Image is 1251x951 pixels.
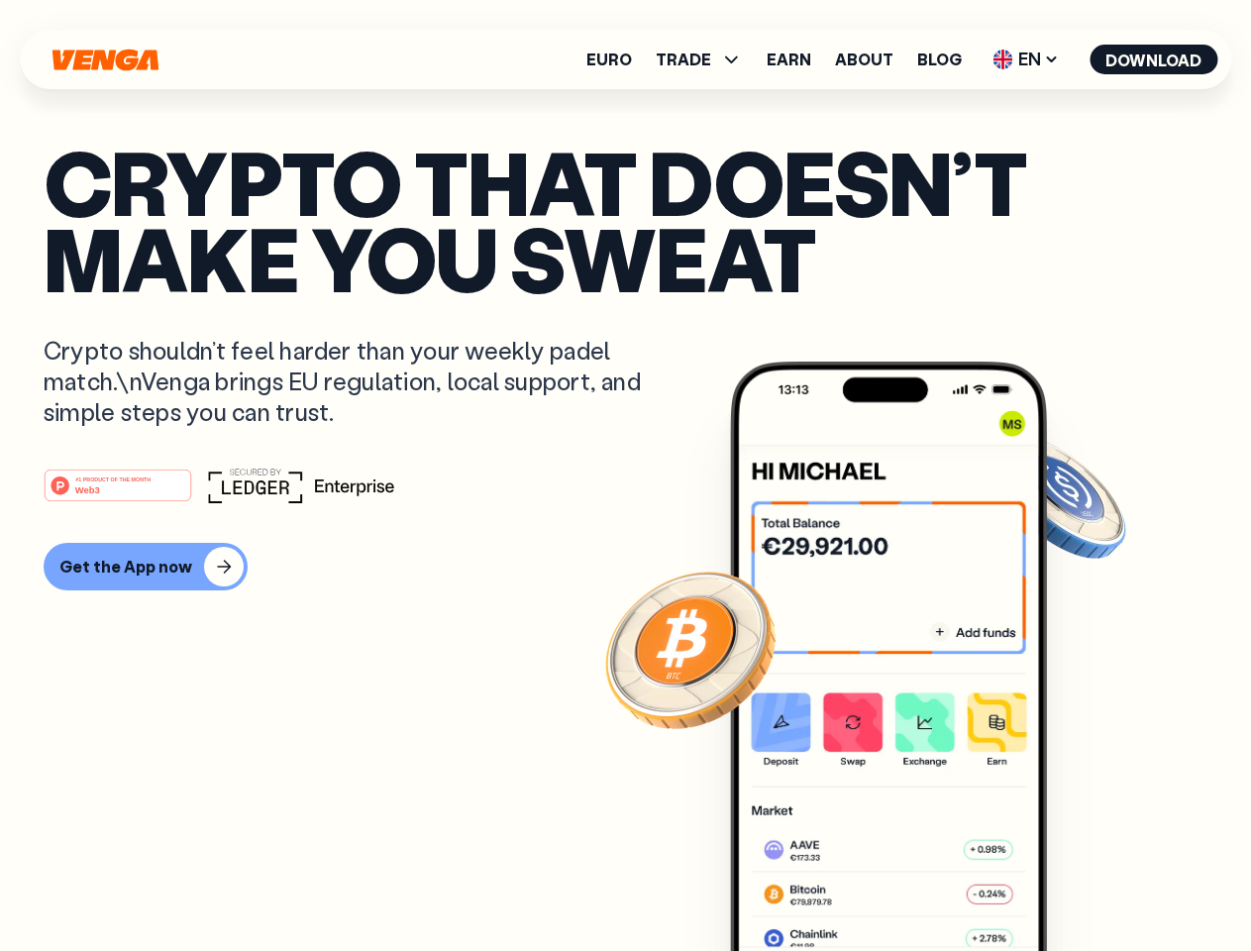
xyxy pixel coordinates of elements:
img: flag-uk [992,50,1012,69]
button: Get the App now [44,543,248,590]
a: Blog [917,52,962,67]
img: USDC coin [988,426,1130,569]
a: Earn [767,52,811,67]
a: About [835,52,893,67]
p: Crypto shouldn’t feel harder than your weekly padel match.\nVenga brings EU regulation, local sup... [44,335,670,428]
span: TRADE [656,48,743,71]
button: Download [1090,45,1217,74]
a: Euro [586,52,632,67]
a: #1 PRODUCT OF THE MONTHWeb3 [44,480,192,506]
p: Crypto that doesn’t make you sweat [44,144,1207,295]
div: Get the App now [59,557,192,577]
svg: Home [50,49,160,71]
tspan: Web3 [75,483,100,494]
tspan: #1 PRODUCT OF THE MONTH [75,475,151,481]
a: Get the App now [44,543,1207,590]
img: Bitcoin [601,560,780,738]
span: TRADE [656,52,711,67]
span: EN [986,44,1066,75]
